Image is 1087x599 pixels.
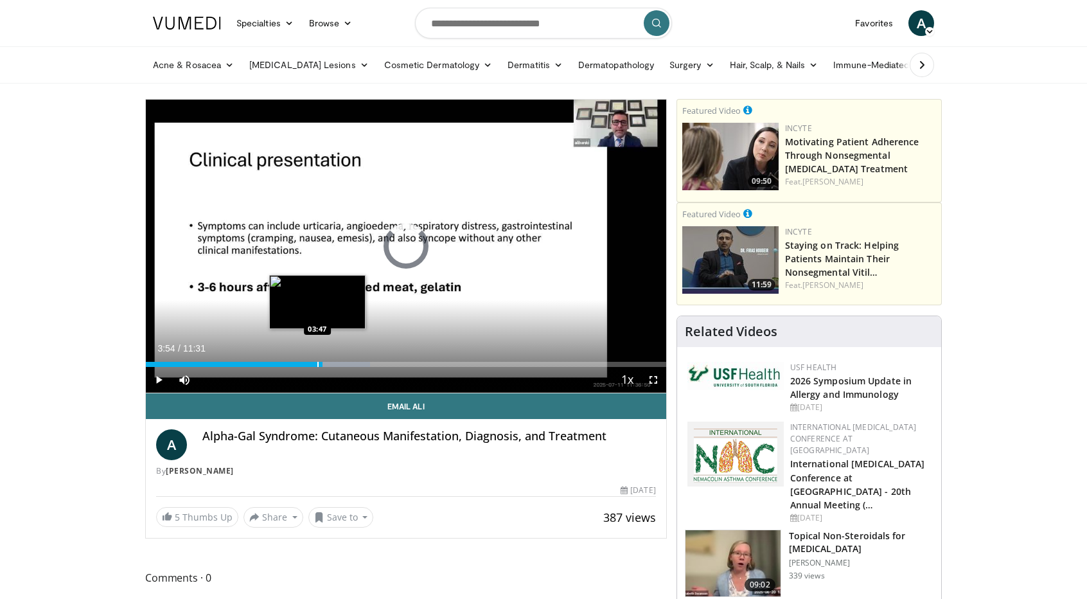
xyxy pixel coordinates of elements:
a: 09:50 [682,123,779,190]
button: Fullscreen [641,367,666,393]
img: 34a4b5e7-9a28-40cd-b963-80fdb137f70d.150x105_q85_crop-smart_upscale.jpg [685,530,781,597]
h3: Topical Non-Steroidals for [MEDICAL_DATA] [789,530,933,555]
a: International [MEDICAL_DATA] Conference at [GEOGRAPHIC_DATA] - 20th Annual Meeting (… [790,458,925,510]
a: Specialties [229,10,301,36]
a: Incyte [785,226,812,237]
a: 09:02 Topical Non-Steroidals for [MEDICAL_DATA] [PERSON_NAME] 339 views [685,530,933,598]
span: 11:59 [748,279,775,291]
h4: Alpha-Gal Syndrome: Cutaneous Manifestation, Diagnosis, and Treatment [202,429,656,443]
p: [PERSON_NAME] [789,558,933,568]
div: [DATE] [790,402,931,413]
a: [PERSON_NAME] [802,176,863,187]
a: Cosmetic Dermatology [376,52,500,78]
input: Search topics, interventions [415,8,672,39]
img: fe0751a3-754b-4fa7-bfe3-852521745b57.png.150x105_q85_crop-smart_upscale.jpg [682,226,779,294]
a: Dermatopathology [570,52,662,78]
p: 339 views [789,571,825,581]
img: image.jpeg [269,275,366,329]
span: 09:02 [745,578,775,591]
a: Acne & Rosacea [145,52,242,78]
a: Incyte [785,123,812,134]
a: Hair, Scalp, & Nails [722,52,826,78]
button: Share [243,507,303,528]
img: 9485e4e4-7c5e-4f02-b036-ba13241ea18b.png.150x105_q85_autocrop_double_scale_upscale_version-0.2.png [687,422,784,487]
span: Comments 0 [145,569,667,586]
a: [MEDICAL_DATA] Lesions [242,52,376,78]
button: Mute [172,367,197,393]
a: Dermatitis [500,52,570,78]
div: Progress Bar [146,362,666,367]
a: [PERSON_NAME] [166,465,234,476]
img: VuMedi Logo [153,17,221,30]
a: Staying on Track: Helping Patients Maintain Their Nonsegmental Vitil… [785,239,899,278]
button: Playback Rate [615,367,641,393]
span: 387 views [603,510,656,525]
button: Save to [308,507,374,528]
a: Surgery [662,52,722,78]
img: 6ba8804a-8538-4002-95e7-a8f8012d4a11.png.150x105_q85_autocrop_double_scale_upscale_version-0.2.jpg [687,362,784,390]
a: Email Ali [146,393,666,419]
small: Featured Video [682,208,741,220]
a: 2026 Symposium Update in Allergy and Immunology [790,375,912,400]
a: 5 Thumbs Up [156,507,238,527]
span: 5 [175,511,180,523]
span: 3:54 [157,343,175,353]
a: 11:59 [682,226,779,294]
span: / [178,343,181,353]
div: [DATE] [790,512,931,524]
a: [PERSON_NAME] [802,280,863,291]
a: Immune-Mediated [826,52,930,78]
a: A [156,429,187,460]
button: Play [146,367,172,393]
a: Browse [301,10,360,36]
a: A [908,10,934,36]
video-js: Video Player [146,100,666,393]
div: Feat. [785,176,936,188]
img: 39505ded-af48-40a4-bb84-dee7792dcfd5.png.150x105_q85_crop-smart_upscale.jpg [682,123,779,190]
div: By [156,465,656,477]
a: International [MEDICAL_DATA] Conference at [GEOGRAPHIC_DATA] [790,422,917,456]
a: Favorites [847,10,901,36]
div: Feat. [785,280,936,291]
a: USF Health [790,362,837,373]
div: [DATE] [621,485,655,496]
span: 11:31 [183,343,206,353]
a: Motivating Patient Adherence Through Nonsegmental [MEDICAL_DATA] Treatment [785,136,919,175]
span: 09:50 [748,175,775,187]
h4: Related Videos [685,324,777,339]
small: Featured Video [682,105,741,116]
